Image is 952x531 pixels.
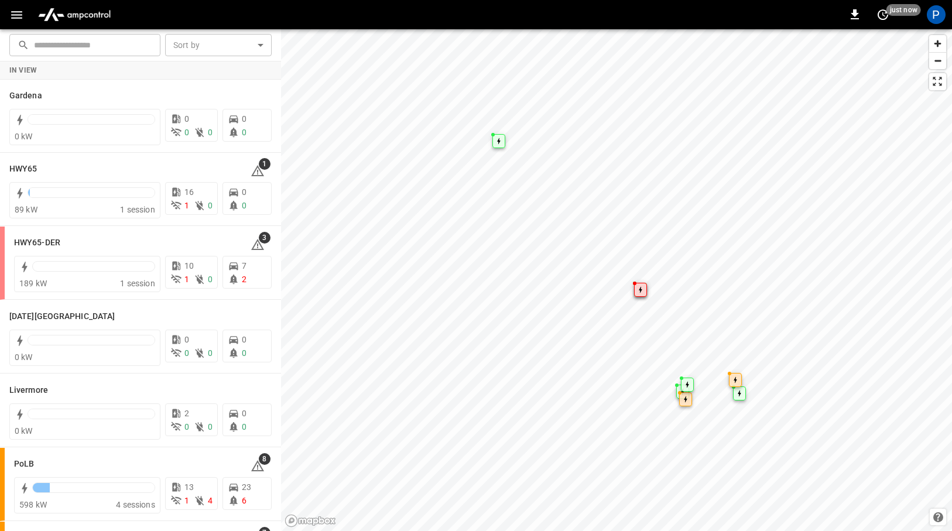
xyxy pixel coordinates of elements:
h6: Karma Center [9,310,115,323]
div: profile-icon [927,5,946,24]
span: 0 [208,201,213,210]
span: 189 kW [19,279,47,288]
span: 2 [184,409,189,418]
span: 0 [242,187,246,197]
span: 13 [184,482,194,492]
h6: Livermore [9,384,48,397]
div: Map marker [681,378,694,392]
span: 1 [184,201,189,210]
span: 3 [259,232,270,244]
span: 89 kW [15,205,37,214]
span: 0 [184,114,189,124]
span: 0 [242,335,246,344]
span: 1 [184,275,189,284]
span: 0 [208,128,213,137]
span: 6 [242,496,246,505]
button: Zoom in [929,35,946,52]
span: 0 [208,422,213,431]
h6: HWY65 [9,163,37,176]
span: 0 [184,335,189,344]
span: 0 kW [15,132,33,141]
div: Map marker [634,283,647,297]
span: 10 [184,261,194,270]
span: 0 [208,348,213,358]
canvas: Map [281,29,952,531]
span: 4 [208,496,213,505]
span: 23 [242,482,251,492]
h6: Gardena [9,90,42,102]
span: 0 kW [15,352,33,362]
span: 1 [184,496,189,505]
h6: PoLB [14,458,34,471]
img: ampcontrol.io logo [33,4,115,26]
span: 1 session [120,279,155,288]
a: Mapbox homepage [285,514,336,527]
div: Map marker [676,385,689,399]
button: set refresh interval [874,5,892,24]
div: Map marker [679,392,692,406]
span: 1 [259,158,270,170]
button: Zoom out [929,52,946,69]
span: just now [886,4,921,16]
strong: In View [9,66,37,74]
span: 0 kW [15,426,33,436]
span: 598 kW [19,500,47,509]
span: 0 [242,348,246,358]
span: 0 [242,114,246,124]
div: Map marker [492,134,505,148]
span: 4 sessions [116,500,155,509]
span: 0 [184,128,189,137]
span: 0 [242,201,246,210]
span: 2 [242,275,246,284]
div: Map marker [733,386,746,400]
h6: HWY65-DER [14,237,60,249]
span: 1 session [120,205,155,214]
span: 0 [242,422,246,431]
span: 0 [184,422,189,431]
span: 0 [184,348,189,358]
span: 0 [242,409,246,418]
div: Map marker [729,373,742,387]
span: 16 [184,187,194,197]
span: Zoom out [929,53,946,69]
span: 0 [242,128,246,137]
span: 0 [208,275,213,284]
span: 7 [242,261,246,270]
span: 8 [259,453,270,465]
